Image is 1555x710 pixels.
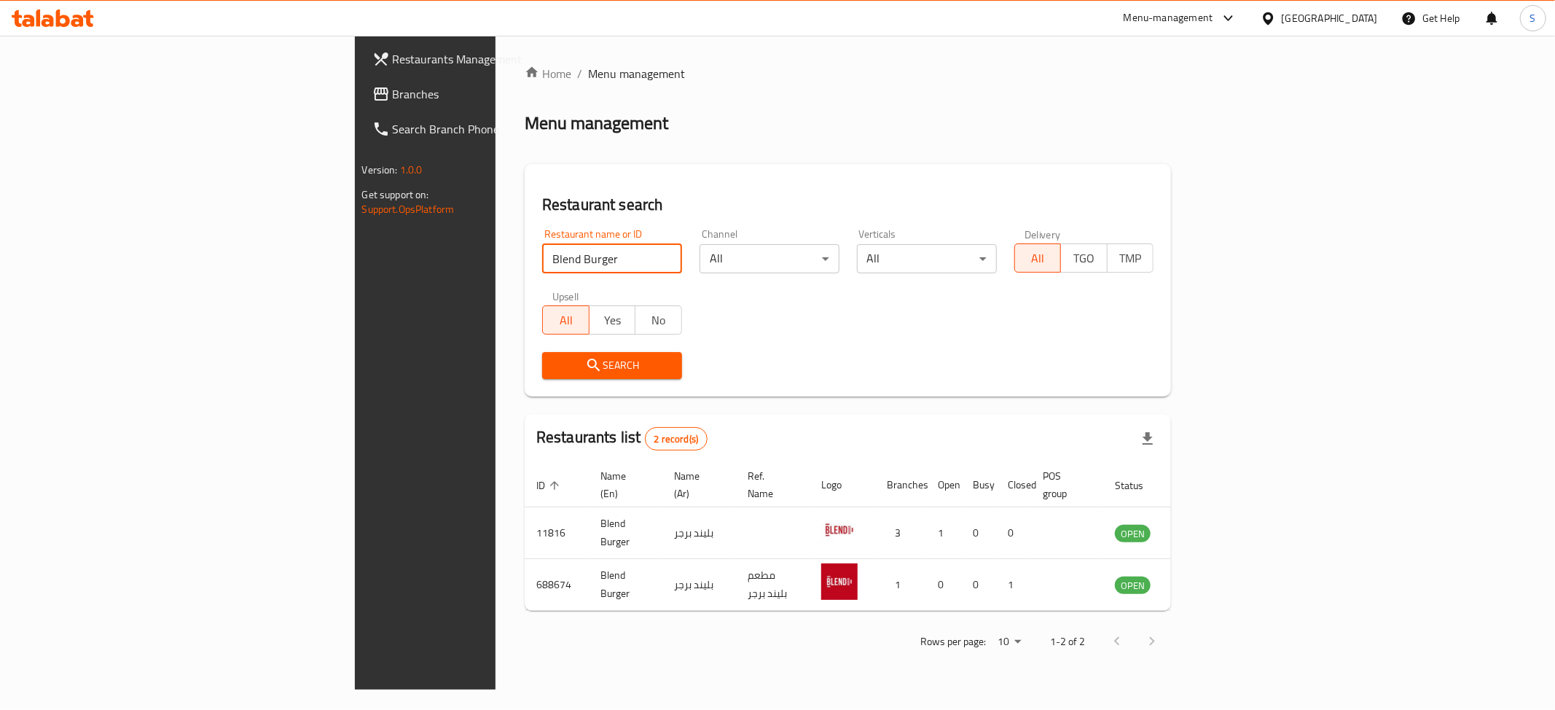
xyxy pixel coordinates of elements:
span: Version: [362,160,398,179]
div: All [700,244,839,273]
td: 3 [875,507,926,559]
button: No [635,305,682,335]
td: مطعم بليند برجر [736,559,810,611]
span: Branches [393,85,603,103]
span: Name (Ar) [674,467,718,502]
div: Export file [1130,421,1165,456]
button: TMP [1107,243,1154,273]
div: Rows per page: [992,631,1027,653]
span: Menu management [588,65,685,82]
td: 0 [926,559,961,611]
img: Blend Burger [821,512,858,548]
button: Yes [589,305,636,335]
span: TGO [1067,248,1102,269]
a: Restaurants Management [361,42,614,77]
a: Branches [361,77,614,112]
span: Get support on: [362,185,429,204]
th: Closed [996,463,1031,507]
span: All [1021,248,1056,269]
th: Branches [875,463,926,507]
span: ID [536,477,564,494]
div: Menu-management [1124,9,1213,27]
span: Restaurants Management [393,50,603,68]
td: Blend Burger [589,559,662,611]
div: All [857,244,997,273]
span: Status [1115,477,1162,494]
nav: breadcrumb [525,65,1171,82]
h2: Restaurants list [536,426,708,450]
span: S [1530,10,1536,26]
span: POS group [1043,467,1086,502]
span: Yes [595,310,630,331]
td: 0 [961,507,996,559]
button: Search [542,352,682,379]
h2: Restaurant search [542,194,1153,216]
span: OPEN [1115,526,1151,542]
button: TGO [1060,243,1108,273]
span: Search [554,356,670,375]
input: Search for restaurant name or ID.. [542,244,682,273]
td: 0 [996,507,1031,559]
label: Delivery [1025,229,1061,239]
label: Upsell [552,291,579,301]
td: بليند برجر [662,507,736,559]
th: Logo [810,463,875,507]
img: Blend Burger [821,563,858,600]
span: No [641,310,676,331]
td: 1 [996,559,1031,611]
button: All [542,305,590,335]
table: enhanced table [525,463,1230,611]
span: TMP [1113,248,1148,269]
span: Ref. Name [748,467,792,502]
span: OPEN [1115,577,1151,594]
td: 0 [961,559,996,611]
span: All [549,310,584,331]
th: Busy [961,463,996,507]
span: Search Branch Phone [393,120,603,138]
th: Open [926,463,961,507]
span: 2 record(s) [646,432,708,446]
span: Name (En) [600,467,645,502]
td: Blend Burger [589,507,662,559]
td: بليند برجر [662,559,736,611]
td: 1 [875,559,926,611]
div: [GEOGRAPHIC_DATA] [1282,10,1378,26]
p: 1-2 of 2 [1050,633,1085,651]
td: 1 [926,507,961,559]
button: All [1014,243,1062,273]
a: Support.OpsPlatform [362,200,455,219]
div: OPEN [1115,577,1151,594]
span: 1.0.0 [400,160,423,179]
a: Search Branch Phone [361,112,614,147]
p: Rows per page: [920,633,986,651]
div: Total records count [645,427,708,450]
